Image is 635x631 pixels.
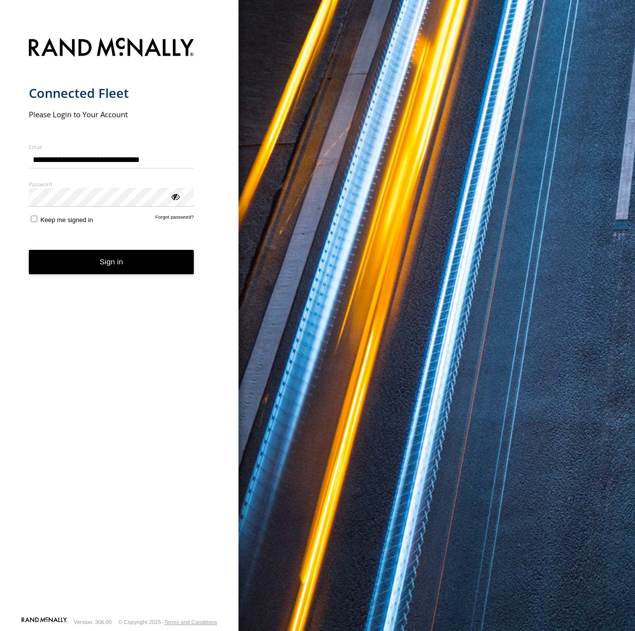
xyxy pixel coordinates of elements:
a: Terms and Conditions [164,619,217,625]
form: main [29,32,210,616]
a: Forgot password? [156,214,194,224]
h1: Connected Fleet [29,85,194,101]
h2: Please Login to Your Account [29,109,194,119]
div: © Copyright 2025 - [118,619,217,625]
div: ViewPassword [170,191,180,201]
a: Visit our Website [21,617,67,627]
span: Keep me signed in [40,216,93,224]
button: Sign in [29,250,194,274]
div: Version: 306.00 [74,619,112,625]
img: Rand McNally [29,36,194,61]
label: Email [29,143,194,151]
input: Keep me signed in [31,216,37,222]
label: Password [29,180,194,188]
